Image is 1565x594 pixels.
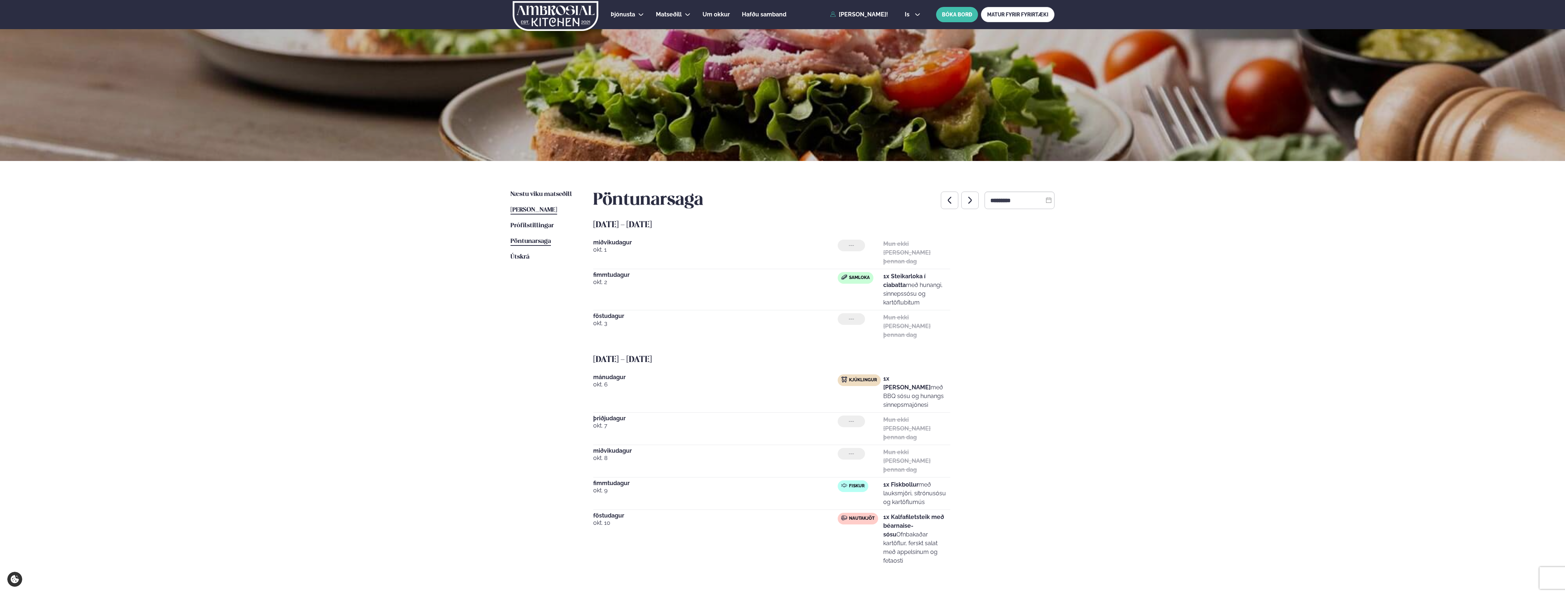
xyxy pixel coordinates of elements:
img: logo [512,1,599,31]
a: Um okkur [703,10,730,19]
strong: Mun ekki [PERSON_NAME] þennan dag [883,240,931,265]
span: okt. 8 [593,454,838,463]
span: okt. 6 [593,380,838,389]
span: okt. 10 [593,519,838,527]
strong: 1x Steikarloka í ciabatta [883,273,926,288]
span: Pöntunarsaga [510,238,551,244]
strong: Mun ekki [PERSON_NAME] þennan dag [883,416,931,441]
strong: Mun ekki [PERSON_NAME] þennan dag [883,314,931,338]
span: --- [849,418,854,424]
span: --- [849,316,854,322]
span: Næstu viku matseðill [510,191,572,197]
span: okt. 3 [593,319,838,328]
span: Útskrá [510,254,529,260]
span: Prófílstillingar [510,223,554,229]
a: Næstu viku matseðill [510,190,572,199]
h5: [DATE] - [DATE] [593,354,1055,366]
span: Fiskur [849,483,865,489]
h2: Pöntunarsaga [593,190,703,211]
button: BÓKA BORÐ [936,7,978,22]
span: Kjúklingur [849,377,877,383]
span: Matseðill [656,11,682,18]
img: chicken.svg [841,377,847,382]
span: Hafðu samband [742,11,786,18]
span: Samloka [849,275,870,281]
span: þriðjudagur [593,416,838,421]
img: sandwich-new-16px.svg [841,275,847,280]
span: --- [849,451,854,457]
img: beef.svg [841,515,847,521]
span: föstudagur [593,313,838,319]
p: með hunangi, sinnepssósu og kartöflubitum [883,272,950,307]
a: Þjónusta [611,10,635,19]
a: [PERSON_NAME] [510,206,557,215]
strong: 1x Kalfafiletsteik með béarnaise-sósu [883,514,944,538]
span: Þjónusta [611,11,635,18]
span: is [905,12,912,17]
span: okt. 9 [593,486,838,495]
strong: Mun ekki [PERSON_NAME] þennan dag [883,449,931,473]
span: okt. 1 [593,245,838,254]
strong: 1x [PERSON_NAME] [883,375,931,391]
button: is [899,12,926,17]
span: mánudagur [593,374,838,380]
p: Ofnbakaðar kartöflur, ferskt salat með appelsínum og fetaosti [883,513,950,565]
a: Hafðu samband [742,10,786,19]
a: Matseðill [656,10,682,19]
span: fimmtudagur [593,480,838,486]
span: --- [849,243,854,248]
span: fimmtudagur [593,272,838,278]
a: Pöntunarsaga [510,237,551,246]
p: með BBQ sósu og hunangs sinnepsmajónesi [883,374,950,409]
h5: [DATE] - [DATE] [593,219,1055,231]
span: Um okkur [703,11,730,18]
span: miðvikudagur [593,240,838,245]
a: Cookie settings [7,572,22,587]
span: föstudagur [593,513,838,519]
p: með lauksmjöri, sítrónusósu og kartöflumús [883,480,950,507]
span: okt. 2 [593,278,838,287]
img: fish.svg [841,483,847,488]
a: Prófílstillingar [510,221,554,230]
span: okt. 7 [593,421,838,430]
a: [PERSON_NAME]! [830,11,888,18]
span: Nautakjöt [849,516,875,522]
span: miðvikudagur [593,448,838,454]
a: MATUR FYRIR FYRIRTÆKI [981,7,1055,22]
strong: 1x Fiskbollur [883,481,919,488]
span: [PERSON_NAME] [510,207,557,213]
a: Útskrá [510,253,529,261]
